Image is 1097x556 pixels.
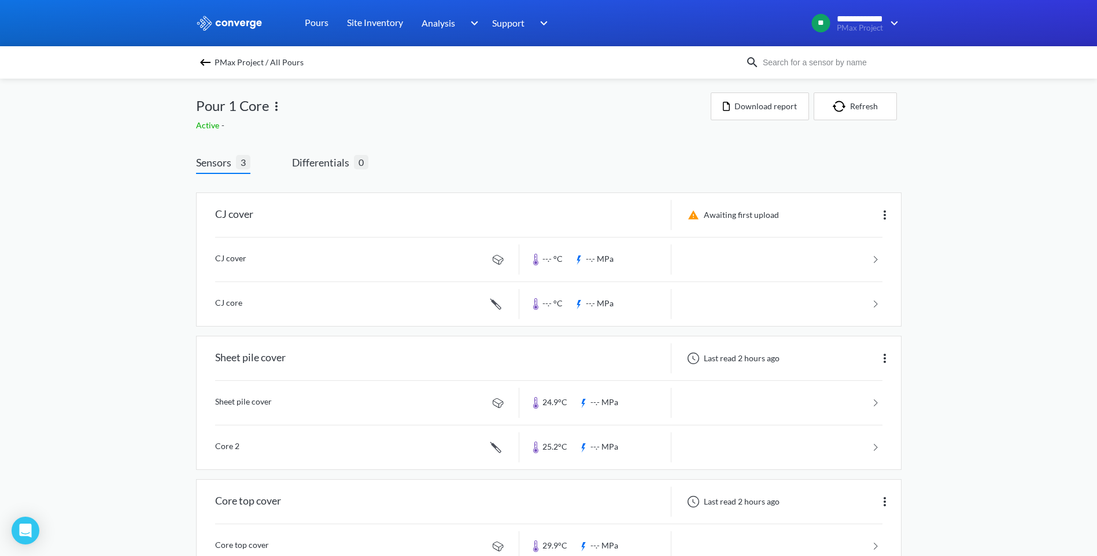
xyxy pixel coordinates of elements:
[878,351,892,365] img: more.svg
[221,120,227,130] span: -
[681,351,783,365] div: Last read 2 hours ago
[236,155,250,169] span: 3
[422,16,455,30] span: Analysis
[814,92,897,120] button: Refresh
[837,24,883,32] span: PMax Project
[745,55,759,69] img: icon-search.svg
[196,95,269,117] span: Pour 1 Core
[215,54,304,71] span: PMax Project / All Pours
[269,99,283,113] img: more.svg
[723,102,730,111] img: icon-file.svg
[883,16,902,30] img: downArrow.svg
[681,495,783,509] div: Last read 2 hours ago
[215,487,281,517] div: Core top cover
[215,343,286,373] div: Sheet pile cover
[196,120,221,130] span: Active
[198,55,212,69] img: backspace.svg
[215,200,253,230] div: CJ cover
[12,517,39,544] div: Open Intercom Messenger
[492,16,525,30] span: Support
[196,16,263,31] img: logo_ewhite.svg
[878,495,892,509] img: more.svg
[878,208,892,222] img: more.svg
[533,16,551,30] img: downArrow.svg
[463,16,481,30] img: downArrow.svg
[292,154,354,170] span: Differentials
[711,92,809,120] button: Download report
[354,155,368,169] span: 0
[681,208,782,222] div: Awaiting first upload
[833,101,850,112] img: icon-refresh.svg
[759,56,899,69] input: Search for a sensor by name
[196,154,236,170] span: Sensors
